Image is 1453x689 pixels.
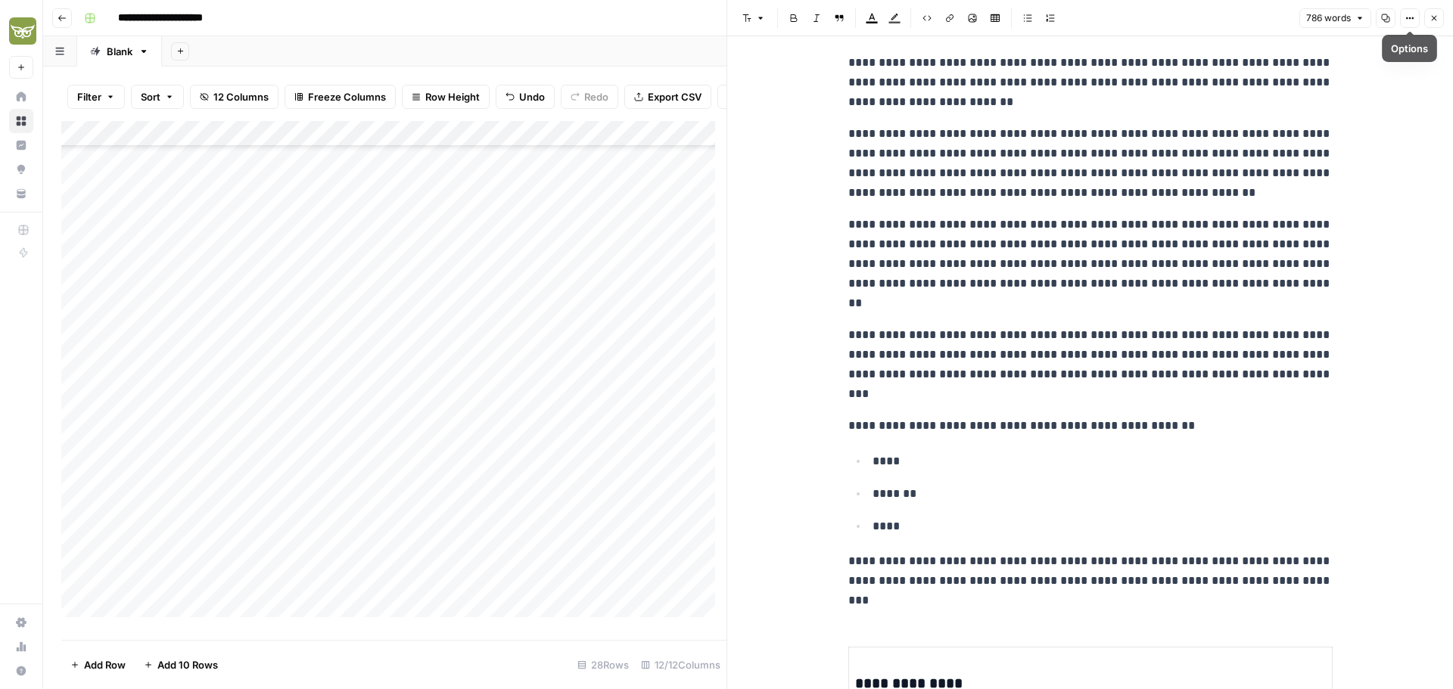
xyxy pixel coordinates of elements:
[67,85,125,109] button: Filter
[9,659,33,683] button: Help + Support
[425,89,480,104] span: Row Height
[61,653,135,677] button: Add Row
[213,89,269,104] span: 12 Columns
[77,89,101,104] span: Filter
[635,653,726,677] div: 12/12 Columns
[141,89,160,104] span: Sort
[84,657,126,672] span: Add Row
[131,85,184,109] button: Sort
[9,109,33,133] a: Browse
[571,653,635,677] div: 28 Rows
[584,89,608,104] span: Redo
[496,85,555,109] button: Undo
[402,85,490,109] button: Row Height
[9,12,33,50] button: Workspace: Evergreen Media
[519,89,545,104] span: Undo
[9,635,33,659] a: Usage
[135,653,227,677] button: Add 10 Rows
[9,610,33,635] a: Settings
[624,85,711,109] button: Export CSV
[648,89,702,104] span: Export CSV
[9,133,33,157] a: Insights
[77,36,162,67] a: Blank
[9,85,33,109] a: Home
[561,85,618,109] button: Redo
[308,89,386,104] span: Freeze Columns
[1299,8,1371,28] button: 786 words
[107,44,132,59] div: Blank
[9,182,33,206] a: Your Data
[9,157,33,182] a: Opportunities
[157,657,218,672] span: Add 10 Rows
[9,17,36,45] img: Evergreen Media Logo
[190,85,278,109] button: 12 Columns
[1306,11,1351,25] span: 786 words
[285,85,396,109] button: Freeze Columns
